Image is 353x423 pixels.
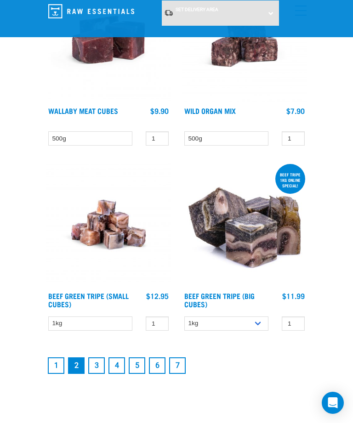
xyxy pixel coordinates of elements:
a: Goto page 7 [169,357,186,374]
a: Goto page 6 [149,357,165,374]
img: van-moving.png [164,9,173,17]
input: 1 [282,316,305,331]
div: Beef tripe 1kg online special! [275,168,305,192]
a: Goto page 4 [108,357,125,374]
div: Open Intercom Messenger [322,392,344,414]
a: Goto page 3 [88,357,105,374]
input: 1 [146,131,169,146]
a: Wallaby Meat Cubes [48,108,118,113]
a: Goto page 5 [129,357,145,374]
img: Raw Essentials Logo [48,4,134,18]
nav: pagination [46,355,307,376]
img: Beef Tripe Bites 1634 [46,162,171,287]
div: $9.90 [150,107,169,115]
div: $12.95 [146,292,169,300]
a: Goto page 1 [48,357,64,374]
div: $7.90 [286,107,305,115]
span: Set Delivery Area [176,7,218,12]
input: 1 [146,316,169,331]
input: 1 [282,131,305,146]
div: $11.99 [282,292,305,300]
a: Beef Green Tripe (Big Cubes) [184,293,255,306]
img: 1044 Green Tripe Beef [182,162,307,287]
a: Page 2 [68,357,85,374]
a: Wild Organ Mix [184,108,236,113]
a: Beef Green Tripe (Small Cubes) [48,293,129,306]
